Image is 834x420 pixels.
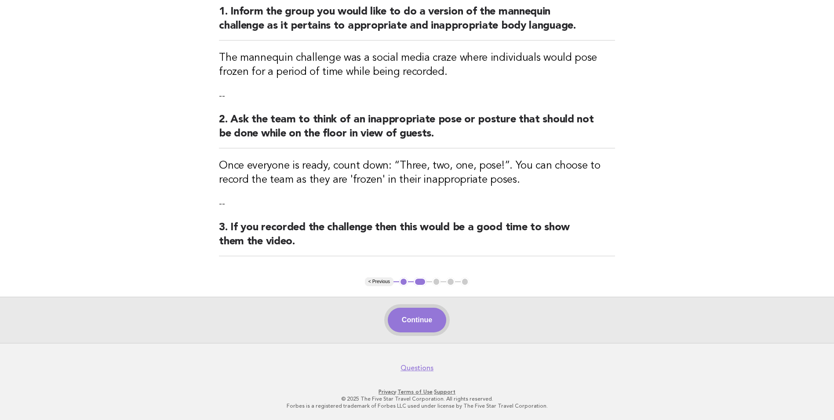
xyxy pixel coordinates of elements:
[219,51,615,79] h3: The mannequin challenge was a social media craze where individuals would pose frozen for a period...
[219,5,615,41] h2: 1. Inform the group you would like to do a version of the mannequin challenge as it pertains to a...
[219,113,615,148] h2: 2. Ask the team to think of an inappropriate pose or posture that should not be done while on the...
[148,395,686,402] p: © 2025 The Five Star Travel Corporation. All rights reserved.
[219,198,615,210] p: --
[401,364,433,372] a: Questions
[434,389,455,395] a: Support
[148,402,686,409] p: Forbes is a registered trademark of Forbes LLC used under license by The Five Star Travel Corpora...
[397,389,433,395] a: Terms of Use
[365,277,393,286] button: < Previous
[414,277,426,286] button: 2
[399,277,408,286] button: 1
[379,389,396,395] a: Privacy
[148,388,686,395] p: · ·
[388,308,446,332] button: Continue
[219,221,615,256] h2: 3. If you recorded the challenge then this would be a good time to show them the video.
[219,159,615,187] h3: Once everyone is ready, count down: “Three, two, one, pose!”. You can choose to record the team a...
[219,90,615,102] p: --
